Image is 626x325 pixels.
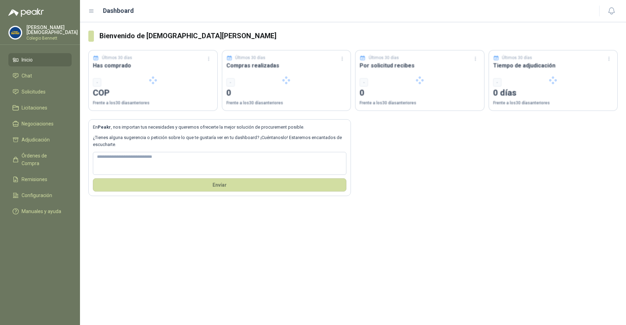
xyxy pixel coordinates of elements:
span: Licitaciones [22,104,47,112]
a: Licitaciones [8,101,72,114]
a: Solicitudes [8,85,72,98]
button: Envíar [93,178,346,192]
p: En , nos importan tus necesidades y queremos ofrecerte la mejor solución de procurement posible. [93,124,346,131]
h3: Bienvenido de [DEMOGRAPHIC_DATA][PERSON_NAME] [99,31,618,41]
a: Chat [8,69,72,82]
span: Órdenes de Compra [22,152,65,167]
a: Negociaciones [8,117,72,130]
span: Adjudicación [22,136,50,144]
img: Logo peakr [8,8,44,17]
span: Inicio [22,56,33,64]
a: Configuración [8,189,72,202]
h1: Dashboard [103,6,134,16]
span: Solicitudes [22,88,46,96]
a: Órdenes de Compra [8,149,72,170]
img: Company Logo [9,26,22,39]
a: Adjudicación [8,133,72,146]
span: Configuración [22,192,52,199]
a: Inicio [8,53,72,66]
p: ¿Tienes alguna sugerencia o petición sobre lo que te gustaría ver en tu dashboard? ¡Cuéntanoslo! ... [93,134,346,148]
a: Manuales y ayuda [8,205,72,218]
span: Chat [22,72,32,80]
p: Colegio Bennett [26,36,78,40]
p: [PERSON_NAME] [DEMOGRAPHIC_DATA] [26,25,78,35]
span: Negociaciones [22,120,54,128]
a: Remisiones [8,173,72,186]
b: Peakr [98,124,111,130]
span: Remisiones [22,176,47,183]
span: Manuales y ayuda [22,208,61,215]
